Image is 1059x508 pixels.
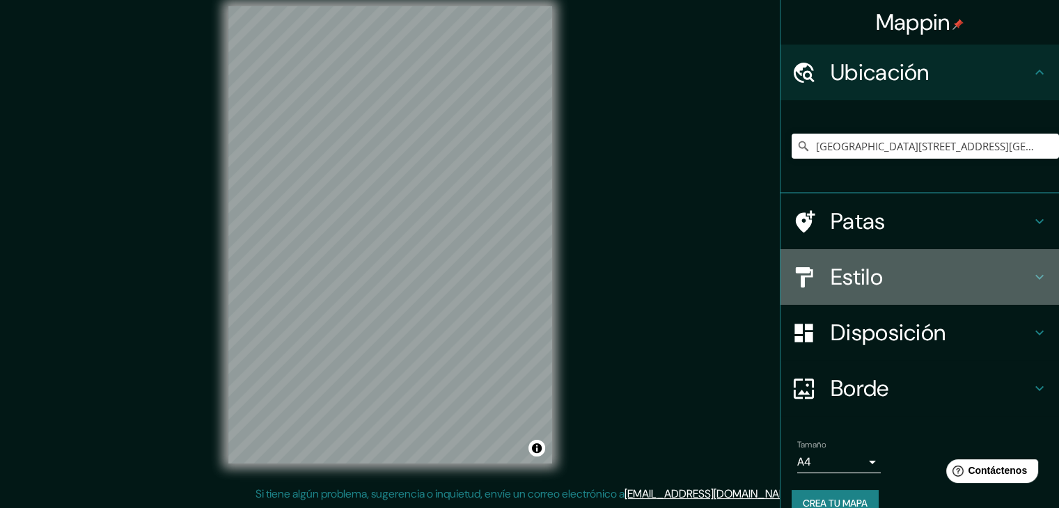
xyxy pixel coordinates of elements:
font: Si tiene algún problema, sugerencia o inquietud, envíe un correo electrónico a [256,486,625,501]
div: Borde [780,360,1059,416]
a: [EMAIL_ADDRESS][DOMAIN_NAME] [625,486,797,501]
font: Borde [831,374,889,403]
iframe: Lanzador de widgets de ayuda [935,454,1044,493]
canvas: Mapa [228,6,552,463]
div: Disposición [780,305,1059,360]
div: Patas [780,193,1059,249]
button: Activar o desactivar atribución [528,440,545,457]
div: Estilo [780,249,1059,305]
font: A4 [797,454,811,469]
font: Mappin [876,8,950,37]
div: A4 [797,451,881,473]
font: Tamaño [797,439,826,450]
div: Ubicación [780,45,1059,100]
input: Elige tu ciudad o zona [792,134,1059,159]
font: Estilo [831,262,883,292]
font: Disposición [831,318,946,347]
font: Patas [831,207,886,236]
font: Ubicación [831,58,929,87]
img: pin-icon.png [952,19,964,30]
